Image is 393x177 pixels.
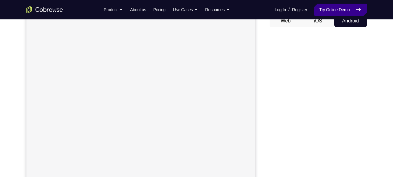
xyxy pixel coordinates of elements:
[205,4,230,16] button: Resources
[275,4,286,16] a: Log In
[302,15,334,27] button: iOS
[153,4,165,16] a: Pricing
[314,4,367,16] a: Try Online Demo
[292,4,307,16] a: Register
[104,4,123,16] button: Product
[173,4,198,16] button: Use Cases
[334,15,367,27] button: Android
[288,6,290,13] span: /
[130,4,146,16] a: About us
[270,15,302,27] button: Web
[26,6,63,13] a: Go to the home page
